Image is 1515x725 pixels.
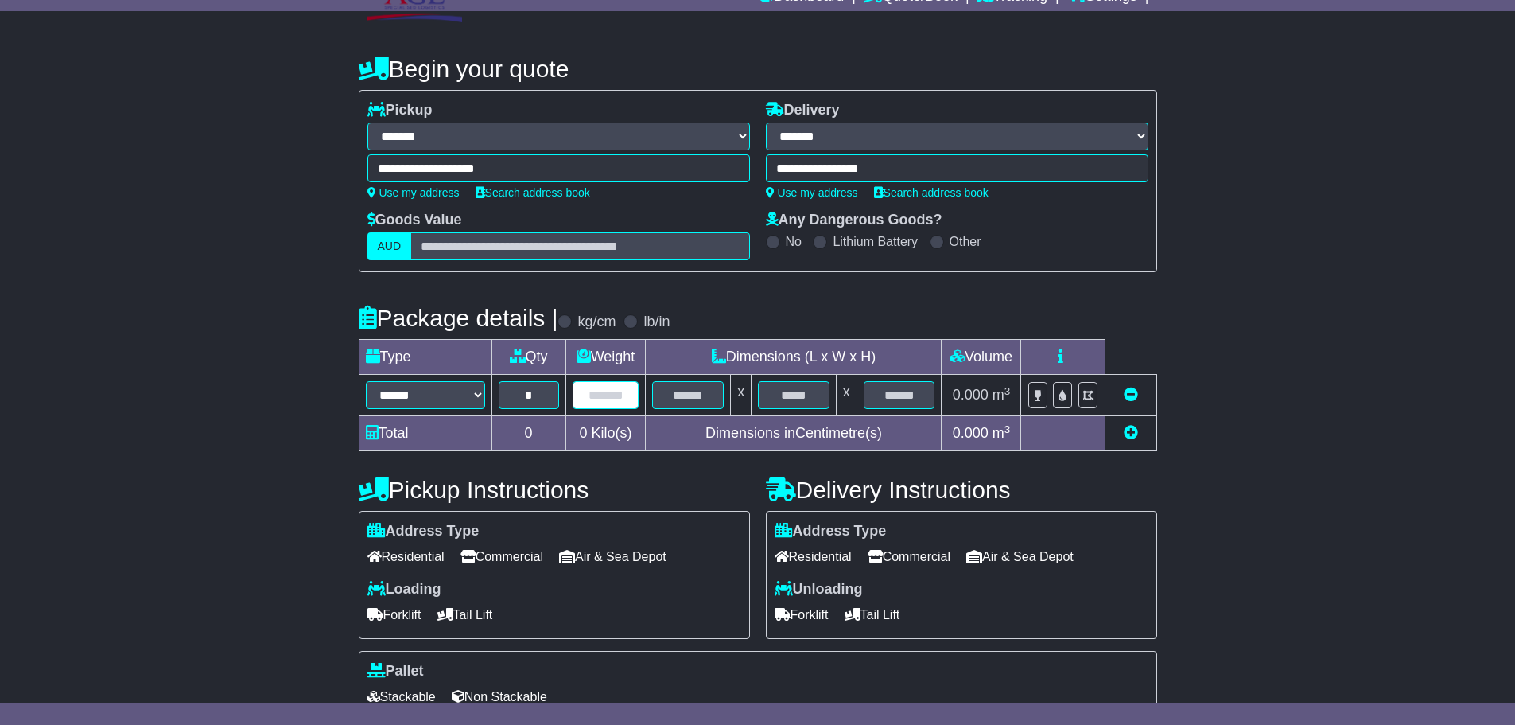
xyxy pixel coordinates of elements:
[833,234,918,249] label: Lithium Battery
[460,544,543,569] span: Commercial
[993,425,1011,441] span: m
[766,212,942,229] label: Any Dangerous Goods?
[452,684,547,709] span: Non Stackable
[359,340,491,375] td: Type
[775,544,852,569] span: Residential
[359,56,1157,82] h4: Begin your quote
[359,477,750,503] h4: Pickup Instructions
[579,425,587,441] span: 0
[559,544,666,569] span: Air & Sea Depot
[966,544,1074,569] span: Air & Sea Depot
[775,523,887,540] label: Address Type
[993,387,1011,403] span: m
[367,212,462,229] label: Goods Value
[868,544,950,569] span: Commercial
[577,314,616,331] label: kg/cm
[874,186,989,199] a: Search address book
[845,602,900,627] span: Tail Lift
[367,523,480,540] label: Address Type
[731,375,752,416] td: x
[565,416,646,451] td: Kilo(s)
[367,581,441,598] label: Loading
[367,186,460,199] a: Use my address
[1004,385,1011,397] sup: 3
[491,416,565,451] td: 0
[766,102,840,119] label: Delivery
[953,425,989,441] span: 0.000
[565,340,646,375] td: Weight
[1124,425,1138,441] a: Add new item
[476,186,590,199] a: Search address book
[786,234,802,249] label: No
[367,602,421,627] span: Forklift
[836,375,857,416] td: x
[359,416,491,451] td: Total
[766,186,858,199] a: Use my address
[646,340,942,375] td: Dimensions (L x W x H)
[367,663,424,680] label: Pallet
[942,340,1021,375] td: Volume
[775,581,863,598] label: Unloading
[1124,387,1138,403] a: Remove this item
[359,305,558,331] h4: Package details |
[950,234,981,249] label: Other
[953,387,989,403] span: 0.000
[437,602,493,627] span: Tail Lift
[643,314,670,331] label: lb/in
[367,232,412,260] label: AUD
[775,602,829,627] span: Forklift
[766,477,1157,503] h4: Delivery Instructions
[367,544,445,569] span: Residential
[491,340,565,375] td: Qty
[646,416,942,451] td: Dimensions in Centimetre(s)
[367,684,436,709] span: Stackable
[367,102,433,119] label: Pickup
[1004,423,1011,435] sup: 3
